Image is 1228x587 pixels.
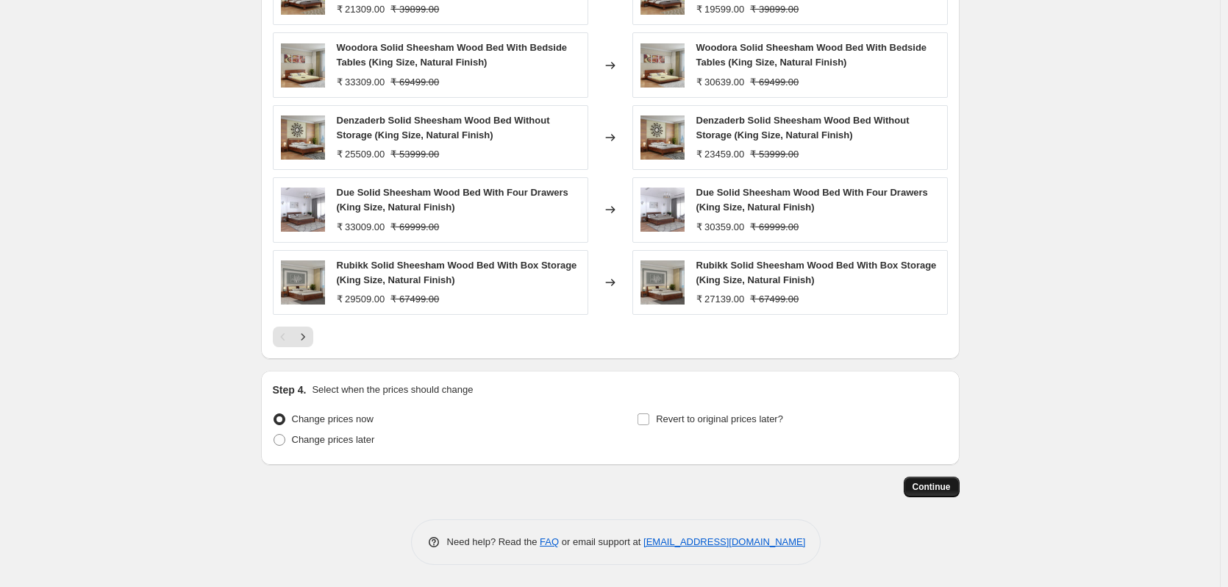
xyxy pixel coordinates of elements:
button: Next [293,327,313,347]
strike: ₹ 67499.00 [390,292,439,307]
div: ₹ 25509.00 [337,147,385,162]
strike: ₹ 53999.00 [750,147,799,162]
img: Woodora_Solid_Sheesham_Wood_Bed_With_Bedside_Tables_King_Size_Natural_Finish_80x.jpg [281,43,325,88]
h2: Step 4. [273,383,307,397]
strike: ₹ 39899.00 [390,2,439,17]
div: ₹ 33309.00 [337,75,385,90]
a: [EMAIL_ADDRESS][DOMAIN_NAME] [643,536,805,547]
a: FAQ [540,536,559,547]
div: ₹ 19599.00 [696,2,745,17]
span: Change prices later [292,434,375,445]
span: Rubikk Solid Sheesham Wood Bed With Box Storage (King Size, Natural Finish) [696,260,937,285]
img: Due_Solid_Sheesham_Wood_Bed_With_Four_Drawers_King_Size_Natural_Finish_80x.jpg [281,188,325,232]
span: Rubikk Solid Sheesham Wood Bed With Box Storage (King Size, Natural Finish) [337,260,577,285]
span: Due Solid Sheesham Wood Bed With Four Drawers (King Size, Natural Finish) [696,187,928,213]
img: Rubikk_Solid_Sheesham_Wood_Bed_With_Box_Storage_King_Size_Natural_Finish_80x.jpg [640,260,685,305]
strike: ₹ 39899.00 [750,2,799,17]
div: ₹ 27139.00 [696,292,745,307]
span: Denzaderb Solid Sheesham Wood Bed Without Storage (King Size, Natural Finish) [337,115,550,140]
strike: ₹ 69999.00 [750,220,799,235]
img: Rubikk_Solid_Sheesham_Wood_Bed_With_Box_Storage_King_Size_Natural_Finish_80x.jpg [281,260,325,305]
div: ₹ 30639.00 [696,75,745,90]
span: Denzaderb Solid Sheesham Wood Bed Without Storage (King Size, Natural Finish) [696,115,910,140]
div: ₹ 23459.00 [696,147,745,162]
span: Woodora Solid Sheesham Wood Bed With Bedside Tables (King Size, Natural Finish) [337,42,568,68]
strike: ₹ 69499.00 [750,75,799,90]
img: Woodora_Solid_Sheesham_Wood_Bed_With_Bedside_Tables_King_Size_Natural_Finish_80x.jpg [640,43,685,88]
p: Select when the prices should change [312,383,473,397]
img: Denzaderb_Solid_Sheesham_Wood_Bed_Without_Storage_King_Size_Natural_Finish_80x.jpg [640,115,685,160]
div: ₹ 21309.00 [337,2,385,17]
span: or email support at [559,536,643,547]
nav: Pagination [273,327,313,347]
div: ₹ 29509.00 [337,292,385,307]
span: Continue [913,481,951,493]
strike: ₹ 69999.00 [390,220,439,235]
span: Due Solid Sheesham Wood Bed With Four Drawers (King Size, Natural Finish) [337,187,568,213]
span: Change prices now [292,413,374,424]
span: Woodora Solid Sheesham Wood Bed With Bedside Tables (King Size, Natural Finish) [696,42,927,68]
span: Revert to original prices later? [656,413,783,424]
span: Need help? Read the [447,536,540,547]
div: ₹ 30359.00 [696,220,745,235]
img: Denzaderb_Solid_Sheesham_Wood_Bed_Without_Storage_King_Size_Natural_Finish_80x.jpg [281,115,325,160]
img: Due_Solid_Sheesham_Wood_Bed_With_Four_Drawers_King_Size_Natural_Finish_80x.jpg [640,188,685,232]
strike: ₹ 69499.00 [390,75,439,90]
div: ₹ 33009.00 [337,220,385,235]
button: Continue [904,477,960,497]
strike: ₹ 53999.00 [390,147,439,162]
strike: ₹ 67499.00 [750,292,799,307]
